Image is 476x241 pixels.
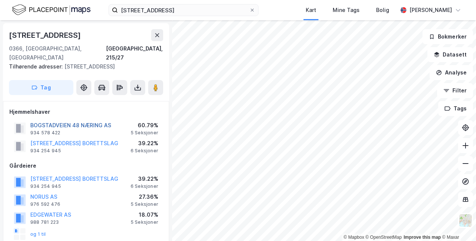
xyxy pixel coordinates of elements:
[9,107,163,116] div: Hjemmelshaver
[9,29,82,41] div: [STREET_ADDRESS]
[131,183,158,189] div: 6 Seksjoner
[9,63,64,70] span: Tilhørende adresser:
[30,219,59,225] div: 988 781 223
[131,121,158,130] div: 60.79%
[366,235,402,240] a: OpenStreetMap
[404,235,441,240] a: Improve this map
[30,201,60,207] div: 976 592 476
[131,130,158,136] div: 5 Seksjoner
[131,139,158,148] div: 39.22%
[333,6,360,15] div: Mine Tags
[30,130,60,136] div: 934 578 422
[30,183,61,189] div: 934 254 945
[131,148,158,154] div: 6 Seksjoner
[131,174,158,183] div: 39.22%
[9,44,106,62] div: 0366, [GEOGRAPHIC_DATA], [GEOGRAPHIC_DATA]
[118,4,249,16] input: Søk på adresse, matrikkel, gårdeiere, leietakere eller personer
[427,47,473,62] button: Datasett
[439,205,476,241] iframe: Chat Widget
[306,6,316,15] div: Kart
[438,101,473,116] button: Tags
[9,62,157,71] div: [STREET_ADDRESS]
[9,161,163,170] div: Gårdeiere
[422,29,473,44] button: Bokmerker
[376,6,389,15] div: Bolig
[430,65,473,80] button: Analyse
[409,6,452,15] div: [PERSON_NAME]
[344,235,364,240] a: Mapbox
[437,83,473,98] button: Filter
[30,148,61,154] div: 934 254 945
[106,44,163,62] div: [GEOGRAPHIC_DATA], 215/27
[131,210,158,219] div: 18.07%
[12,3,91,16] img: logo.f888ab2527a4732fd821a326f86c7f29.svg
[131,192,158,201] div: 27.36%
[9,80,73,95] button: Tag
[131,219,158,225] div: 5 Seksjoner
[131,201,158,207] div: 5 Seksjoner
